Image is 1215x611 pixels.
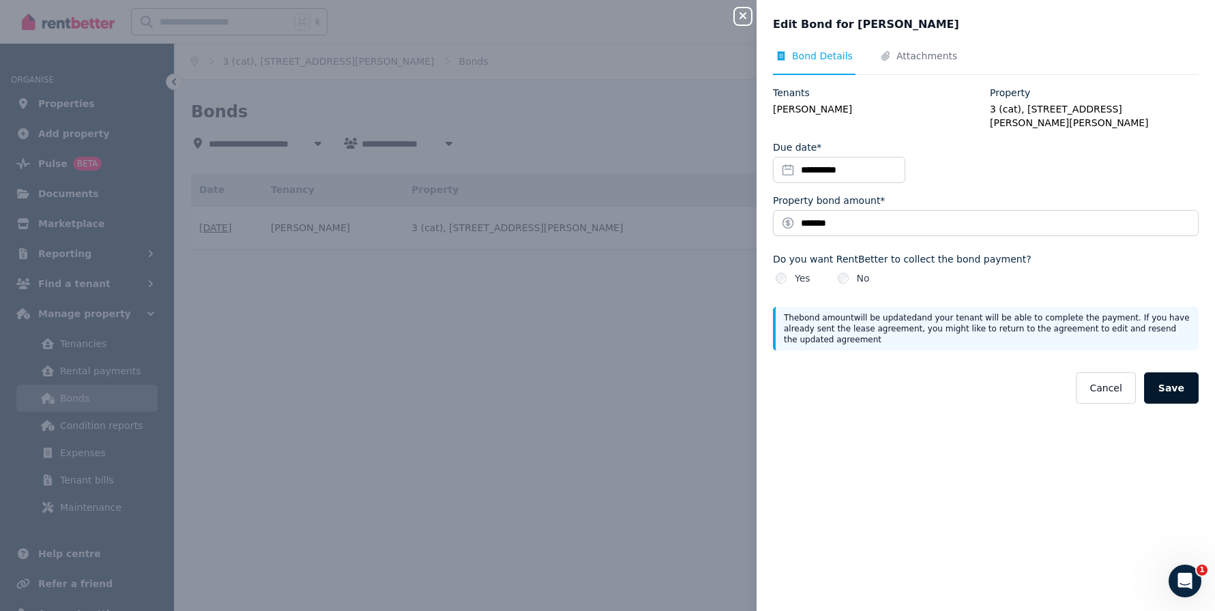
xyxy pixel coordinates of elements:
span: Attachments [896,49,957,63]
label: Property bond amount* [773,194,885,207]
span: 1 [1197,565,1207,576]
p: The bond amount will be updated and your tenant will be able to complete the payment. If you have... [784,312,1190,345]
label: Tenants [773,86,810,100]
label: Due date* [773,140,821,154]
label: Yes [795,271,810,285]
button: Save [1144,372,1199,404]
button: Cancel [1076,372,1135,404]
label: Do you want RentBetter to collect the bond payment? [773,252,1199,266]
span: Edit Bond for [PERSON_NAME] [773,16,959,33]
iframe: Intercom live chat [1169,565,1201,597]
label: Property [990,86,1030,100]
label: No [857,271,870,285]
span: Bond Details [792,49,853,63]
legend: 3 (cat), [STREET_ADDRESS][PERSON_NAME][PERSON_NAME] [990,102,1199,130]
legend: [PERSON_NAME] [773,102,982,116]
nav: Tabs [773,49,1199,75]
